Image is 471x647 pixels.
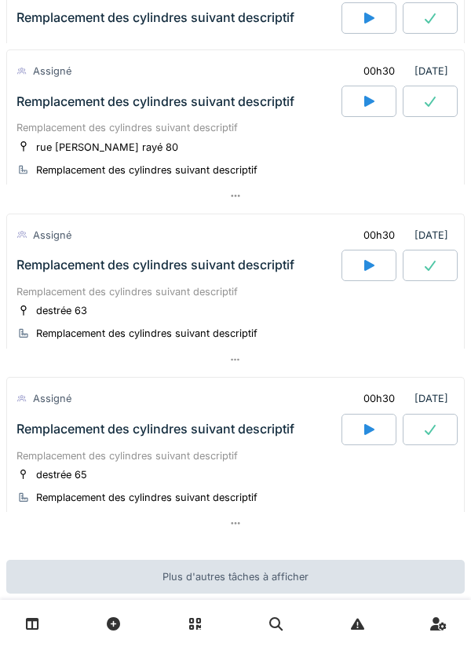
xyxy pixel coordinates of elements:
[16,448,455,463] div: Remplacement des cylindres suivant descriptif
[36,140,178,155] div: rue [PERSON_NAME] rayé 80
[16,258,294,272] div: Remplacement des cylindres suivant descriptif
[36,326,257,341] div: Remplacement des cylindres suivant descriptif
[16,284,455,299] div: Remplacement des cylindres suivant descriptif
[363,391,395,406] div: 00h30
[33,391,71,406] div: Assigné
[33,228,71,243] div: Assigné
[36,163,257,177] div: Remplacement des cylindres suivant descriptif
[16,422,294,437] div: Remplacement des cylindres suivant descriptif
[363,64,395,79] div: 00h30
[16,11,294,26] div: Remplacement des cylindres suivant descriptif
[6,560,465,594] div: Plus d'autres tâches à afficher
[36,490,257,505] div: Remplacement des cylindres suivant descriptif
[16,120,455,135] div: Remplacement des cylindres suivant descriptif
[363,228,395,243] div: 00h30
[16,94,294,109] div: Remplacement des cylindres suivant descriptif
[33,64,71,79] div: Assigné
[350,384,455,413] div: [DATE]
[350,57,455,86] div: [DATE]
[36,467,87,482] div: destrée 65
[36,303,87,318] div: destrée 63
[350,221,455,250] div: [DATE]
